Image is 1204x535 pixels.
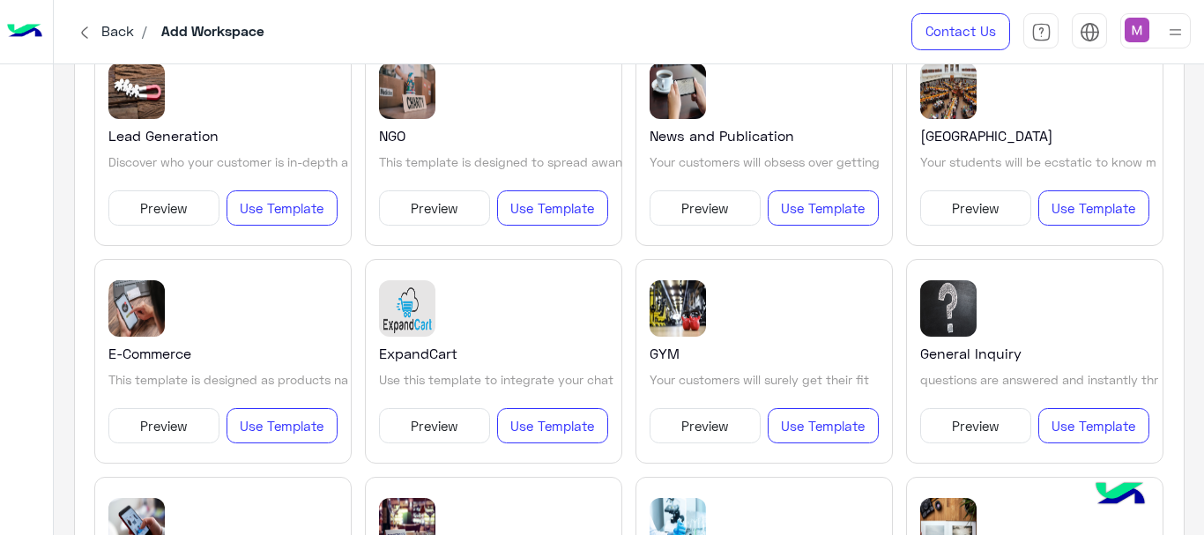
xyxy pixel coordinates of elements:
[920,371,1158,389] p: questions are answered and instantly thr
[108,63,165,119] img: template image
[650,63,706,119] img: template image
[920,190,1031,226] button: Preview
[497,408,608,443] button: Use Template
[141,22,148,39] span: /
[650,343,680,364] h5: GYM
[227,190,338,226] button: Use Template
[1080,22,1100,42] img: tab
[1038,408,1149,443] button: Use Template
[1038,190,1149,226] button: Use Template
[379,280,435,337] img: template image
[1125,18,1149,42] img: userImage
[108,371,348,389] p: This template is designed as products na
[108,125,219,146] h5: Lead Generation
[108,190,219,226] button: Preview
[920,280,977,337] img: template image
[379,125,405,146] h5: NGO
[108,153,348,171] p: Discover who your customer is in-depth a
[108,408,219,443] button: Preview
[650,153,880,171] p: Your customers will obsess over getting
[768,190,879,226] button: Use Template
[920,408,1031,443] button: Preview
[7,13,42,50] img: Logo
[920,153,1156,171] p: Your students will be ecstatic to know m
[650,371,869,389] p: Your customers will surely get their fit
[920,125,1053,146] h5: University & college
[911,13,1010,50] a: Contact Us
[108,343,191,364] h5: E-Commerce
[161,20,264,44] p: Add Workspace
[379,190,490,226] button: Preview
[920,63,977,119] img: template image
[379,371,613,389] p: Use this template to integrate your chat
[650,190,761,226] button: Preview
[920,343,1022,364] h5: General Inquiry
[95,22,141,39] span: Back
[1089,464,1151,526] img: hulul-logo.png
[74,22,95,43] img: chervon
[650,125,794,146] h5: News and Publication
[768,408,879,443] button: Use Template
[1031,22,1052,42] img: tab
[379,63,435,119] img: template image
[1023,13,1059,50] a: tab
[227,408,338,443] button: Use Template
[379,408,490,443] button: Preview
[497,190,608,226] button: Use Template
[379,153,622,171] p: This template is designed to spread awan
[650,280,706,337] img: template image
[650,408,761,443] button: Preview
[1164,21,1186,43] img: profile
[108,280,165,337] img: template image
[379,343,457,364] h5: ExpandCart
